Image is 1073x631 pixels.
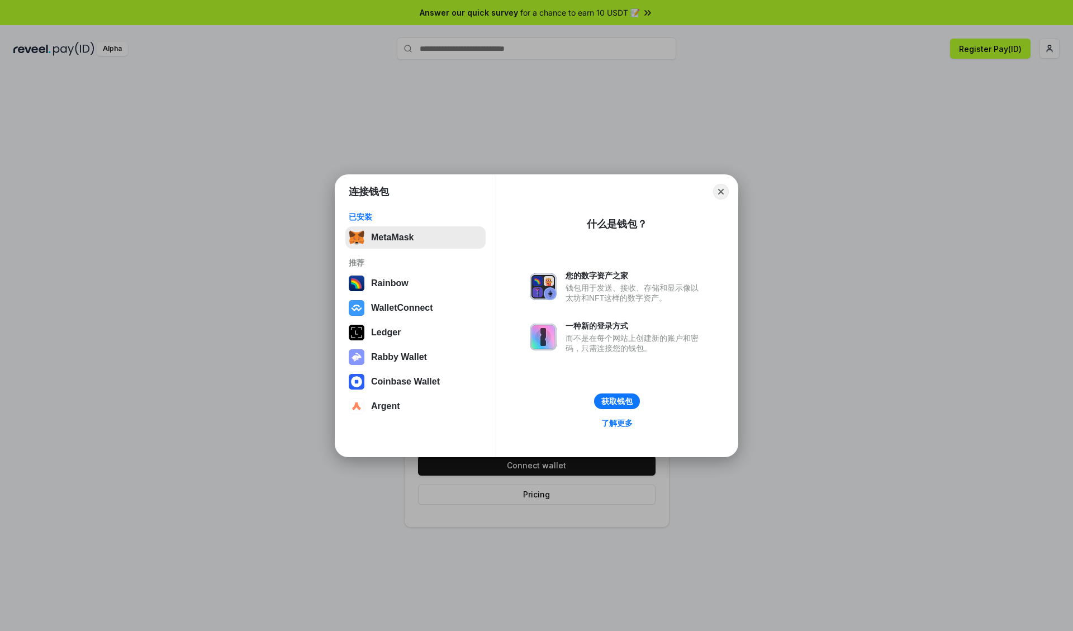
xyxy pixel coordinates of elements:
[345,321,486,344] button: Ledger
[345,226,486,249] button: MetaMask
[566,321,704,331] div: 一种新的登录方式
[713,184,729,200] button: Close
[566,333,704,353] div: 而不是在每个网站上创建新的账户和密码，只需连接您的钱包。
[349,185,389,198] h1: 连接钱包
[371,233,414,243] div: MetaMask
[349,276,364,291] img: svg+xml,%3Csvg%20width%3D%22120%22%20height%3D%22120%22%20viewBox%3D%220%200%20120%20120%22%20fil...
[349,212,482,222] div: 已安装
[530,273,557,300] img: svg+xml,%3Csvg%20xmlns%3D%22http%3A%2F%2Fwww.w3.org%2F2000%2Fsvg%22%20fill%3D%22none%22%20viewBox...
[566,283,704,303] div: 钱包用于发送、接收、存储和显示像以太坊和NFT这样的数字资产。
[601,418,633,428] div: 了解更多
[349,300,364,316] img: svg+xml,%3Csvg%20width%3D%2228%22%20height%3D%2228%22%20viewBox%3D%220%200%2028%2028%22%20fill%3D...
[587,217,647,231] div: 什么是钱包？
[601,396,633,406] div: 获取钱包
[345,272,486,295] button: Rainbow
[345,297,486,319] button: WalletConnect
[371,401,400,411] div: Argent
[595,416,639,430] a: 了解更多
[371,278,409,288] div: Rainbow
[566,271,704,281] div: 您的数字资产之家
[345,346,486,368] button: Rabby Wallet
[371,328,401,338] div: Ledger
[349,374,364,390] img: svg+xml,%3Csvg%20width%3D%2228%22%20height%3D%2228%22%20viewBox%3D%220%200%2028%2028%22%20fill%3D...
[371,352,427,362] div: Rabby Wallet
[349,349,364,365] img: svg+xml,%3Csvg%20xmlns%3D%22http%3A%2F%2Fwww.w3.org%2F2000%2Fsvg%22%20fill%3D%22none%22%20viewBox...
[349,258,482,268] div: 推荐
[349,325,364,340] img: svg+xml,%3Csvg%20xmlns%3D%22http%3A%2F%2Fwww.w3.org%2F2000%2Fsvg%22%20width%3D%2228%22%20height%3...
[594,393,640,409] button: 获取钱包
[371,377,440,387] div: Coinbase Wallet
[345,395,486,417] button: Argent
[345,371,486,393] button: Coinbase Wallet
[371,303,433,313] div: WalletConnect
[349,230,364,245] img: svg+xml,%3Csvg%20fill%3D%22none%22%20height%3D%2233%22%20viewBox%3D%220%200%2035%2033%22%20width%...
[349,398,364,414] img: svg+xml,%3Csvg%20width%3D%2228%22%20height%3D%2228%22%20viewBox%3D%220%200%2028%2028%22%20fill%3D...
[530,324,557,350] img: svg+xml,%3Csvg%20xmlns%3D%22http%3A%2F%2Fwww.w3.org%2F2000%2Fsvg%22%20fill%3D%22none%22%20viewBox...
